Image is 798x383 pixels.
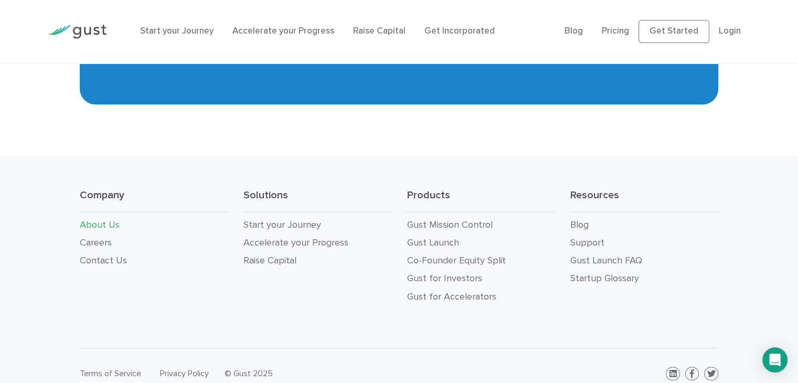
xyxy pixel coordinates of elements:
[407,255,505,266] a: Co-Founder Equity Split
[570,255,642,266] a: Gust Launch FAQ
[80,188,228,212] h3: Company
[140,26,214,36] a: Start your Journey
[243,255,296,266] a: Raise Capital
[639,20,709,43] a: Get Started
[243,188,391,212] h3: Solutions
[407,237,459,248] a: Gust Launch
[48,25,107,39] img: Gust Logo
[160,368,209,378] a: Privacy Policy
[570,237,604,248] a: Support
[80,219,120,230] a: About Us
[762,347,788,373] div: Open Intercom Messenger
[80,255,127,266] a: Contact Us
[243,237,348,248] a: Accelerate your Progress
[353,26,406,36] a: Raise Capital
[570,273,639,284] a: Startup Glossary
[232,26,334,36] a: Accelerate your Progress
[225,366,391,381] div: © Gust 2025
[602,26,629,36] a: Pricing
[243,219,321,230] a: Start your Journey
[80,237,112,248] a: Careers
[80,368,141,378] a: Terms of Service
[570,219,589,230] a: Blog
[407,219,492,230] a: Gust Mission Control
[570,188,718,212] h3: Resources
[407,188,555,212] h3: Products
[565,26,583,36] a: Blog
[407,291,496,302] a: Gust for Accelerators
[719,26,741,36] a: Login
[407,273,482,284] a: Gust for Investors
[424,26,495,36] a: Get Incorporated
